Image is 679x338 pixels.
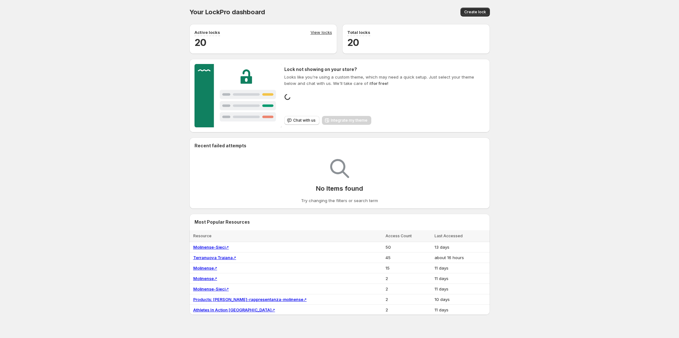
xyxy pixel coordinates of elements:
[284,66,485,73] h2: Lock not showing on your store?
[384,263,433,273] td: 15
[433,294,490,305] td: 10 days
[433,263,490,273] td: 11 days
[435,233,463,238] span: Last Accessed
[347,29,370,35] p: Total locks
[433,284,490,294] td: 11 days
[384,284,433,294] td: 2
[193,265,217,271] a: Molinense↗
[347,36,485,49] h2: 20
[460,8,490,16] button: Create lock
[193,276,217,281] a: Molinense↗
[384,294,433,305] td: 2
[194,143,246,149] h2: Recent failed attempts
[386,233,412,238] span: Access Count
[316,185,363,192] p: No Items found
[284,116,319,125] button: Chat with us
[384,305,433,315] td: 2
[193,233,212,238] span: Resource
[384,242,433,252] td: 50
[194,219,485,225] h2: Most Popular Resources
[194,29,220,35] p: Active locks
[193,255,236,260] a: Terranuova Traiana↗
[194,36,332,49] h2: 20
[194,64,282,127] img: Customer support
[384,252,433,263] td: 45
[193,307,275,312] a: Athletes In Action [GEOGRAPHIC_DATA]↗
[193,286,229,291] a: Molinense-Sieci↗
[433,252,490,263] td: about 16 hours
[433,305,490,315] td: 11 days
[193,297,307,302] a: Products: [PERSON_NAME]-rappresentanza-molinense↗
[330,159,349,178] img: Empty search results
[293,118,316,123] span: Chat with us
[311,29,332,36] a: View locks
[372,81,388,86] strong: for free!
[384,273,433,284] td: 2
[301,197,378,204] p: Try changing the filters or search term
[433,242,490,252] td: 13 days
[189,8,265,16] span: Your LockPro dashboard
[433,273,490,284] td: 11 days
[193,245,229,250] a: Molinense-Sieci↗
[464,10,486,15] span: Create lock
[284,74,485,86] p: Looks like you're using a custom theme, which may need a quick setup. Just select your theme belo...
